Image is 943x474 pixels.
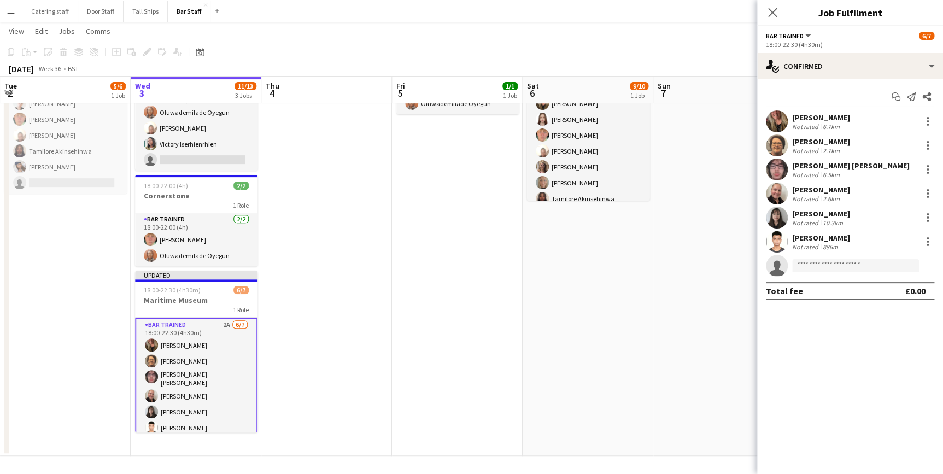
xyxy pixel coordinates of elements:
span: Comms [86,26,110,36]
span: Jobs [58,26,75,36]
span: 18:00-22:30 (4h30m) [144,286,201,294]
div: Not rated [792,219,821,227]
div: [DATE] [9,63,34,74]
span: Sat [527,81,539,91]
div: 1 Job [111,91,125,100]
span: 6/7 [919,32,934,40]
a: Comms [81,24,115,38]
div: Not rated [792,122,821,131]
div: 18:00-22:30 (4h30m) [766,40,934,49]
div: [PERSON_NAME] [792,209,850,219]
div: Not rated [792,243,821,251]
div: 10.3km [821,219,845,227]
span: 4 [264,87,279,100]
app-job-card: 18:00-22:00 (4h)2/2Cornerstone1 RoleBar trained2/218:00-22:00 (4h)[PERSON_NAME]Oluwademilade Oyegun [135,175,257,266]
button: Bar Staff [168,1,210,22]
span: 5/6 [110,82,126,90]
span: 1 Role [233,306,249,314]
div: 886m [821,243,840,251]
button: Door Staff [78,1,124,22]
button: Tall Ships [124,1,168,22]
span: 6/7 [233,286,249,294]
span: View [9,26,24,36]
span: 18:00-22:00 (4h) [144,182,188,190]
a: View [4,24,28,38]
span: Tue [4,81,17,91]
div: 2.7km [821,147,842,155]
button: Catering staff [22,1,78,22]
div: Confirmed [757,53,943,79]
span: Edit [35,26,48,36]
span: 5 [395,87,405,100]
a: Jobs [54,24,79,38]
div: Not rated [792,171,821,179]
div: Not rated [792,195,821,203]
app-card-role: Bar trained3/411:30-16:30 (5h)Oluwademilade Oyegun[PERSON_NAME]Victory Iserhienrhien [135,86,257,171]
span: Bar trained [766,32,804,40]
span: 11/13 [235,82,256,90]
div: 2.6km [821,195,842,203]
app-card-role: Bar trained8A9/1018:00-01:00 (7h)[PERSON_NAME][PERSON_NAME][PERSON_NAME][PERSON_NAME][PERSON_NAME... [527,77,649,257]
div: 3 Jobs [235,91,256,100]
app-job-card: 17:00-22:00 (5h)5/6Maritime Museum1 RoleBar trained5/617:00-22:00 (5h)[PERSON_NAME][PERSON_NAME][... [4,39,127,194]
span: Wed [135,81,150,91]
span: Week 36 [36,65,63,73]
span: 1 Role [233,201,249,209]
button: Bar trained [766,32,812,40]
app-card-role: Bar trained2/218:00-22:00 (4h)[PERSON_NAME]Oluwademilade Oyegun [135,213,257,266]
span: 6 [525,87,539,100]
app-job-card: 18:00-01:00 (7h) (Sun)9/10Wedding Reception1 RoleBar trained8A9/1018:00-01:00 (7h)[PERSON_NAME][P... [527,39,649,201]
app-card-role: Bar trained2A6/718:00-22:30 (4h30m)[PERSON_NAME][PERSON_NAME][PERSON_NAME] [PERSON_NAME][PERSON_N... [135,318,257,455]
div: Total fee [766,285,803,296]
div: Updated [135,271,257,279]
span: 7 [656,87,671,100]
div: [PERSON_NAME] [792,137,850,147]
div: BST [68,65,79,73]
div: [PERSON_NAME] [PERSON_NAME] [792,161,910,171]
div: [PERSON_NAME] [792,113,850,122]
app-job-card: In progress11:30-16:30 (5h)3/4Tea Dance1 RoleBar trained3/411:30-16:30 (5h)Oluwademilade Oyegun[P... [135,39,257,171]
span: 2/2 [233,182,249,190]
span: Sun [658,81,671,91]
div: 6.5km [821,171,842,179]
div: [PERSON_NAME] [792,233,850,243]
div: £0.00 [905,285,926,296]
span: 3 [133,87,150,100]
h3: Cornerstone [135,191,257,201]
span: 2 [3,87,17,100]
div: [PERSON_NAME] [792,185,850,195]
h3: Maritime Museum [135,295,257,305]
span: 9/10 [630,82,648,90]
span: Thu [266,81,279,91]
app-card-role: Bar trained5/617:00-22:00 (5h)[PERSON_NAME][PERSON_NAME][PERSON_NAME]Tamilore Akinsehinwa[PERSON_... [4,77,127,194]
div: 1 Job [503,91,517,100]
div: 1 Job [630,91,648,100]
div: 6.7km [821,122,842,131]
span: Fri [396,81,405,91]
span: 1/1 [502,82,518,90]
app-job-card: Updated18:00-22:30 (4h30m)6/7Maritime Museum1 RoleBar trained2A6/718:00-22:30 (4h30m)[PERSON_NAME... [135,271,257,432]
div: Not rated [792,147,821,155]
h3: Job Fulfilment [757,5,943,20]
a: Edit [31,24,52,38]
